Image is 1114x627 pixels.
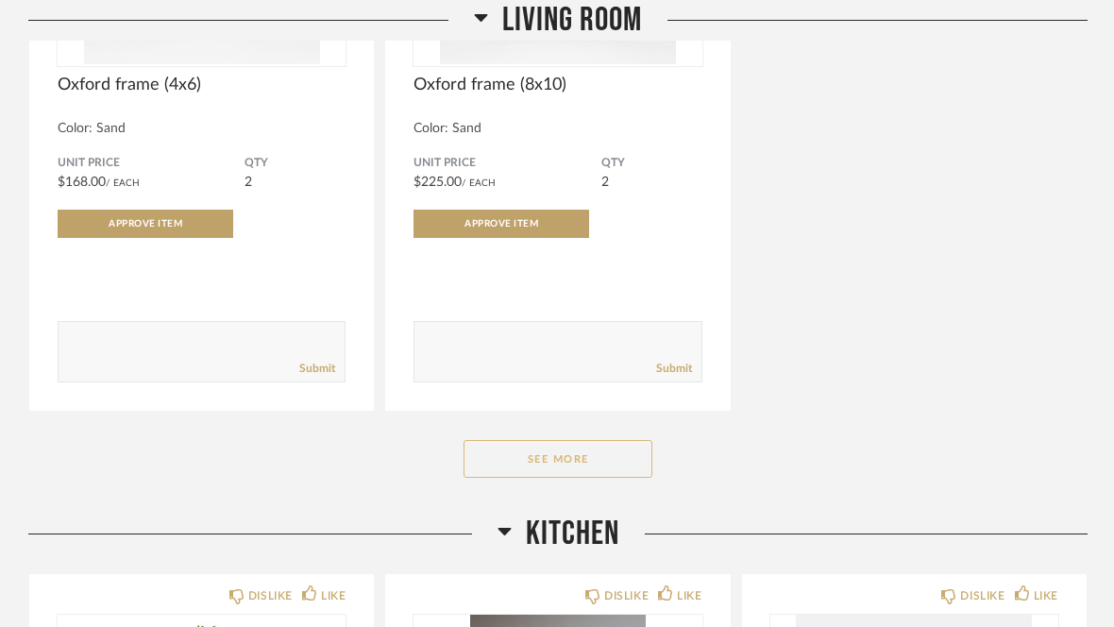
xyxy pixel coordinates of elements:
[245,156,346,171] span: QTY
[464,440,652,478] button: See More
[58,210,233,238] button: Approve Item
[245,176,252,189] span: 2
[414,156,600,171] span: Unit Price
[462,178,496,188] span: / Each
[58,121,346,137] div: Color: Sand
[601,176,609,189] span: 2
[414,210,589,238] button: Approve Item
[960,586,1004,605] div: DISLIKE
[1034,586,1058,605] div: LIKE
[248,586,293,605] div: DISLIKE
[321,586,346,605] div: LIKE
[414,75,701,95] span: Oxford frame (8x10)
[58,156,245,171] span: Unit Price
[106,178,140,188] span: / Each
[464,219,538,229] span: Approve Item
[414,176,462,189] span: $225.00
[58,75,346,95] span: Oxford frame (4x6)
[299,361,335,377] a: Submit
[656,361,692,377] a: Submit
[109,219,182,229] span: Approve Item
[677,586,701,605] div: LIKE
[601,156,702,171] span: QTY
[604,586,649,605] div: DISLIKE
[414,121,701,137] div: Color: Sand
[58,176,106,189] span: $168.00
[526,514,619,554] span: Kitchen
